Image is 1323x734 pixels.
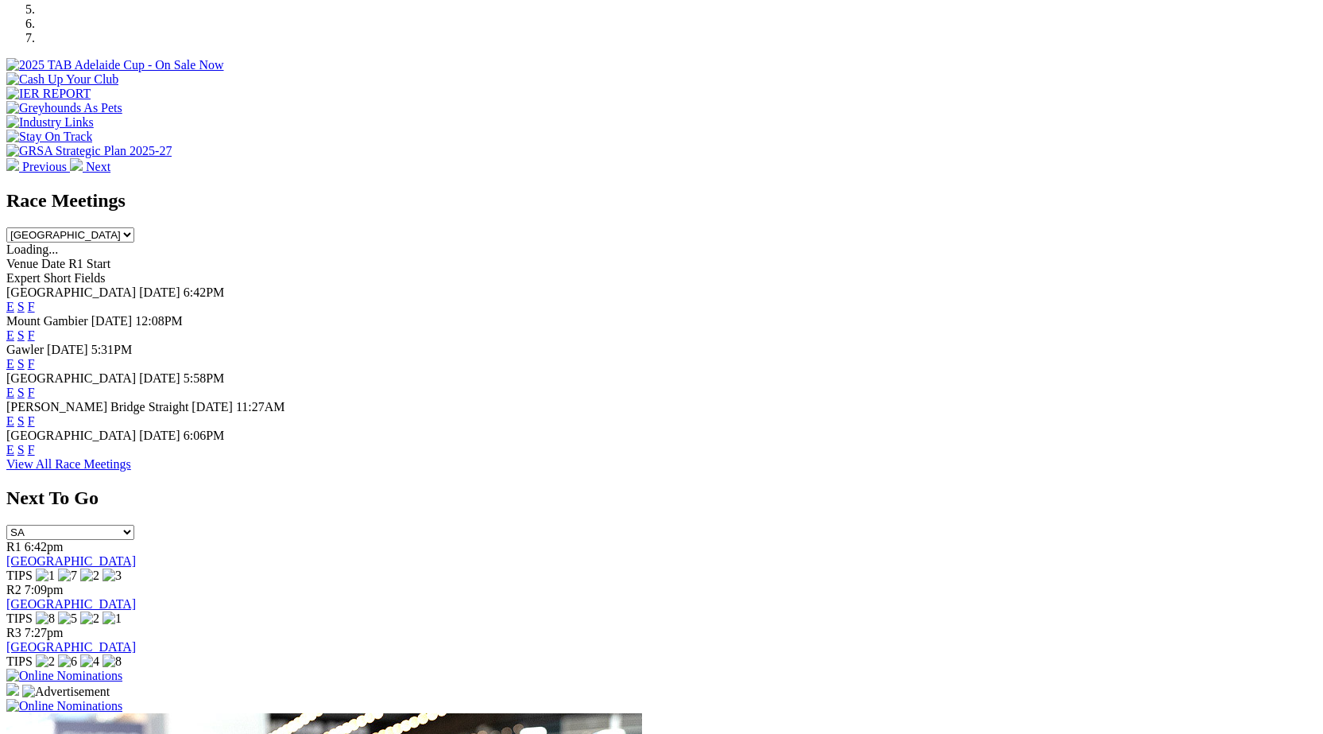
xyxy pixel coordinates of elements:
[6,386,14,399] a: E
[17,414,25,428] a: S
[22,160,67,173] span: Previous
[139,285,180,299] span: [DATE]
[28,443,35,456] a: F
[6,300,14,313] a: E
[6,257,38,270] span: Venue
[6,540,21,553] span: R1
[80,612,99,626] img: 2
[6,414,14,428] a: E
[139,371,180,385] span: [DATE]
[6,487,1317,509] h2: Next To Go
[25,540,64,553] span: 6:42pm
[58,569,77,583] img: 7
[6,640,136,654] a: [GEOGRAPHIC_DATA]
[6,314,88,328] span: Mount Gambier
[6,158,19,171] img: chevron-left-pager-white.svg
[6,429,136,442] span: [GEOGRAPHIC_DATA]
[6,357,14,371] a: E
[36,612,55,626] img: 8
[36,654,55,669] img: 2
[17,328,25,342] a: S
[6,160,70,173] a: Previous
[103,612,122,626] img: 1
[58,612,77,626] img: 5
[6,87,91,101] img: IER REPORT
[70,160,110,173] a: Next
[41,257,65,270] span: Date
[22,685,110,699] img: Advertisement
[6,371,136,385] span: [GEOGRAPHIC_DATA]
[80,569,99,583] img: 2
[6,144,172,158] img: GRSA Strategic Plan 2025-27
[91,314,133,328] span: [DATE]
[17,386,25,399] a: S
[191,400,233,414] span: [DATE]
[6,569,33,582] span: TIPS
[28,328,35,342] a: F
[68,257,110,270] span: R1 Start
[28,300,35,313] a: F
[184,285,225,299] span: 6:42PM
[6,115,94,130] img: Industry Links
[6,597,136,611] a: [GEOGRAPHIC_DATA]
[139,429,180,442] span: [DATE]
[6,443,14,456] a: E
[103,654,122,669] img: 8
[6,58,224,72] img: 2025 TAB Adelaide Cup - On Sale Now
[80,654,99,669] img: 4
[58,654,77,669] img: 6
[6,583,21,596] span: R2
[6,669,122,683] img: Online Nominations
[6,243,58,256] span: Loading...
[28,414,35,428] a: F
[17,443,25,456] a: S
[184,371,225,385] span: 5:58PM
[44,271,72,285] span: Short
[6,612,33,625] span: TIPS
[28,357,35,371] a: F
[135,314,183,328] span: 12:08PM
[236,400,285,414] span: 11:27AM
[6,271,41,285] span: Expert
[6,72,118,87] img: Cash Up Your Club
[6,554,136,568] a: [GEOGRAPHIC_DATA]
[6,190,1317,212] h2: Race Meetings
[70,158,83,171] img: chevron-right-pager-white.svg
[6,683,19,696] img: 15187_Greyhounds_GreysPlayCentral_Resize_SA_WebsiteBanner_300x115_2025.jpg
[184,429,225,442] span: 6:06PM
[6,699,122,713] img: Online Nominations
[86,160,110,173] span: Next
[6,343,44,356] span: Gawler
[17,300,25,313] a: S
[6,457,131,471] a: View All Race Meetings
[6,654,33,668] span: TIPS
[6,328,14,342] a: E
[6,285,136,299] span: [GEOGRAPHIC_DATA]
[25,626,64,639] span: 7:27pm
[6,400,188,414] span: [PERSON_NAME] Bridge Straight
[17,357,25,371] a: S
[28,386,35,399] a: F
[6,626,21,639] span: R3
[74,271,105,285] span: Fields
[6,101,122,115] img: Greyhounds As Pets
[36,569,55,583] img: 1
[103,569,122,583] img: 3
[6,130,92,144] img: Stay On Track
[47,343,88,356] span: [DATE]
[25,583,64,596] span: 7:09pm
[91,343,133,356] span: 5:31PM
